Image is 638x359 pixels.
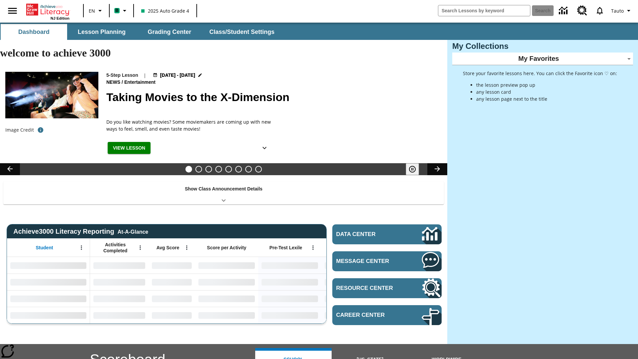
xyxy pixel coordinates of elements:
p: Show Class Announcement Details [185,185,263,192]
button: Open Menu [182,243,192,253]
button: Open Menu [135,243,145,253]
div: No Data, [90,274,149,290]
div: Pause [406,163,426,175]
p: 5-Step Lesson [106,72,138,79]
span: Resource Center [336,285,402,292]
div: No Data, [90,257,149,274]
h2: Taking Movies to the X-Dimension [106,89,439,106]
div: Show Class Announcement Details [3,181,444,204]
span: EN [89,7,95,14]
button: Slide 2 Cars of the Future? [195,166,202,173]
div: No Data, [90,307,149,323]
div: No Data, [149,307,195,323]
button: Open Menu [76,243,86,253]
span: Score per Activity [207,245,247,251]
a: Resource Center, Will open in new tab [332,278,442,298]
div: No Data, [149,257,195,274]
li: any lesson card [476,88,617,95]
span: Student [36,245,53,251]
span: Activities Completed [93,242,137,254]
button: Language: EN, Select a language [86,5,107,17]
div: At-A-Glance [118,228,148,235]
button: Slide 6 Pre-release lesson [235,166,242,173]
p: Image Credit [5,127,34,133]
li: any lesson page next to the title [476,95,617,102]
a: Home [26,3,69,16]
a: Career Center [332,305,442,325]
button: Pause [406,163,419,175]
span: Message Center [336,258,402,265]
p: Do you like watching movies? Some moviemakers are coming up with new ways to feel, smell, and eve... [106,118,272,132]
button: Class/Student Settings [204,24,280,40]
button: View Lesson [108,142,151,154]
img: Panel in front of the seats sprays water mist to the happy audience at a 4DX-equipped theater. [5,72,98,118]
button: Boost Class color is mint green. Change class color [112,5,131,17]
p: Store your favorite lessons here. You can click the Favorite icon ♡ on: [463,70,617,77]
div: No Data, [321,257,384,274]
input: search field [438,5,530,16]
span: Pre-Test Lexile [269,245,302,251]
a: Data Center [555,2,573,20]
div: No Data, [321,307,384,323]
button: Slide 5 One Idea, Lots of Hard Work [225,166,232,173]
div: No Data, [90,290,149,307]
button: Show Details [258,142,271,154]
span: News [106,79,122,86]
div: No Data, [149,290,195,307]
div: No Data, [321,274,384,290]
span: B [115,6,119,15]
button: Open side menu [3,1,22,21]
div: Home [26,2,69,20]
a: Notifications [591,2,608,19]
span: / [122,79,123,85]
span: Avg Score [157,245,179,251]
button: Dashboard [1,24,67,40]
button: Slide 1 Taking Movies to the X-Dimension [185,166,192,173]
a: Resource Center, Will open in new tab [573,2,591,20]
span: | [144,72,146,79]
a: Data Center [332,224,442,244]
button: Slide 7 Career Lesson [245,166,252,173]
div: My Favorites [452,53,633,65]
button: Slide 3 Do You Want Fries With That? [205,166,212,173]
button: Grading Center [136,24,203,40]
div: No Data, [321,290,384,307]
span: [DATE] - [DATE] [160,72,195,79]
button: Photo credit: Photo by The Asahi Shimbun via Getty Images [34,124,47,136]
span: Achieve3000 Literacy Reporting [13,228,148,235]
button: Lesson carousel, Next [427,163,447,175]
span: Data Center [336,231,399,238]
button: Slide 4 What's the Big Idea? [215,166,222,173]
button: Aug 18 - Aug 24 Choose Dates [152,72,204,79]
button: Lesson Planning [68,24,135,40]
button: Slide 8 Sleepless in the Animal Kingdom [255,166,262,173]
div: No Data, [149,274,195,290]
h3: My Collections [452,42,633,51]
span: Entertainment [124,79,157,86]
a: Message Center [332,251,442,271]
span: NJ Edition [51,16,69,20]
li: the lesson preview pop up [476,81,617,88]
span: Career Center [336,312,402,318]
span: Tauto [611,7,624,14]
span: 2025 Auto Grade 4 [141,7,189,14]
button: Profile/Settings [608,5,635,17]
button: Open Menu [308,243,318,253]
